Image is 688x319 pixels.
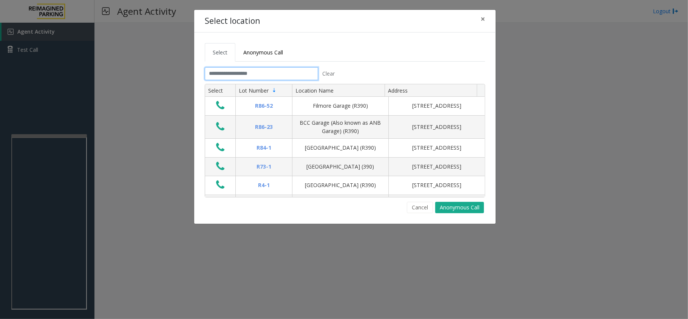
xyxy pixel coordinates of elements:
[318,67,339,80] button: Clear
[205,84,485,197] div: Data table
[205,43,485,62] ul: Tabs
[435,202,484,213] button: Anonymous Call
[240,181,288,189] div: R4-1
[393,181,480,189] div: [STREET_ADDRESS]
[240,102,288,110] div: R86-52
[481,14,485,24] span: ×
[240,144,288,152] div: R84-1
[388,87,408,94] span: Address
[205,15,260,27] h4: Select location
[243,49,283,56] span: Anonymous Call
[407,202,433,213] button: Cancel
[271,87,277,93] span: Sortable
[393,102,480,110] div: [STREET_ADDRESS]
[393,123,480,131] div: [STREET_ADDRESS]
[393,144,480,152] div: [STREET_ADDRESS]
[240,123,288,131] div: R86-23
[297,144,384,152] div: [GEOGRAPHIC_DATA] (R390)
[297,119,384,136] div: BCC Garage (Also known as ANB Garage) (R390)
[240,163,288,171] div: R73-1
[475,10,490,28] button: Close
[297,102,384,110] div: Filmore Garage (R390)
[239,87,269,94] span: Lot Number
[393,163,480,171] div: [STREET_ADDRESS]
[213,49,227,56] span: Select
[297,181,384,189] div: [GEOGRAPHIC_DATA] (R390)
[297,163,384,171] div: [GEOGRAPHIC_DATA] (390)
[205,84,235,97] th: Select
[295,87,334,94] span: Location Name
